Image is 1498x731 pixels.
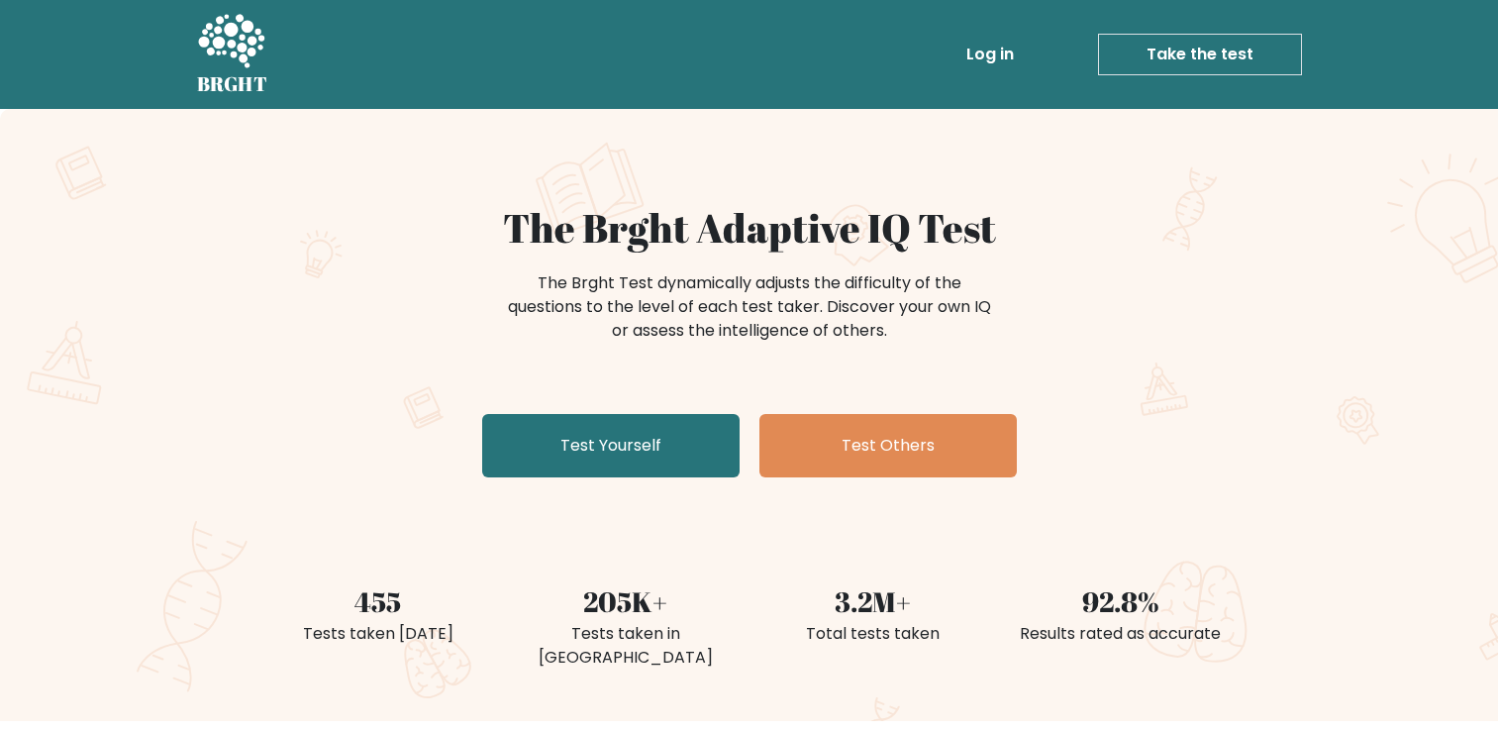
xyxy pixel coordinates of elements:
a: Log in [958,35,1022,74]
a: Test Others [759,414,1017,477]
a: Take the test [1098,34,1302,75]
div: Tests taken [DATE] [266,622,490,646]
div: Total tests taken [761,622,985,646]
a: Test Yourself [482,414,740,477]
div: The Brght Test dynamically adjusts the difficulty of the questions to the level of each test take... [502,271,997,343]
div: 92.8% [1009,580,1233,622]
div: Tests taken in [GEOGRAPHIC_DATA] [514,622,738,670]
div: 3.2M+ [761,580,985,622]
a: BRGHT [197,8,268,101]
h1: The Brght Adaptive IQ Test [266,204,1233,252]
div: 205K+ [514,580,738,622]
h5: BRGHT [197,72,268,96]
div: 455 [266,580,490,622]
div: Results rated as accurate [1009,622,1233,646]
